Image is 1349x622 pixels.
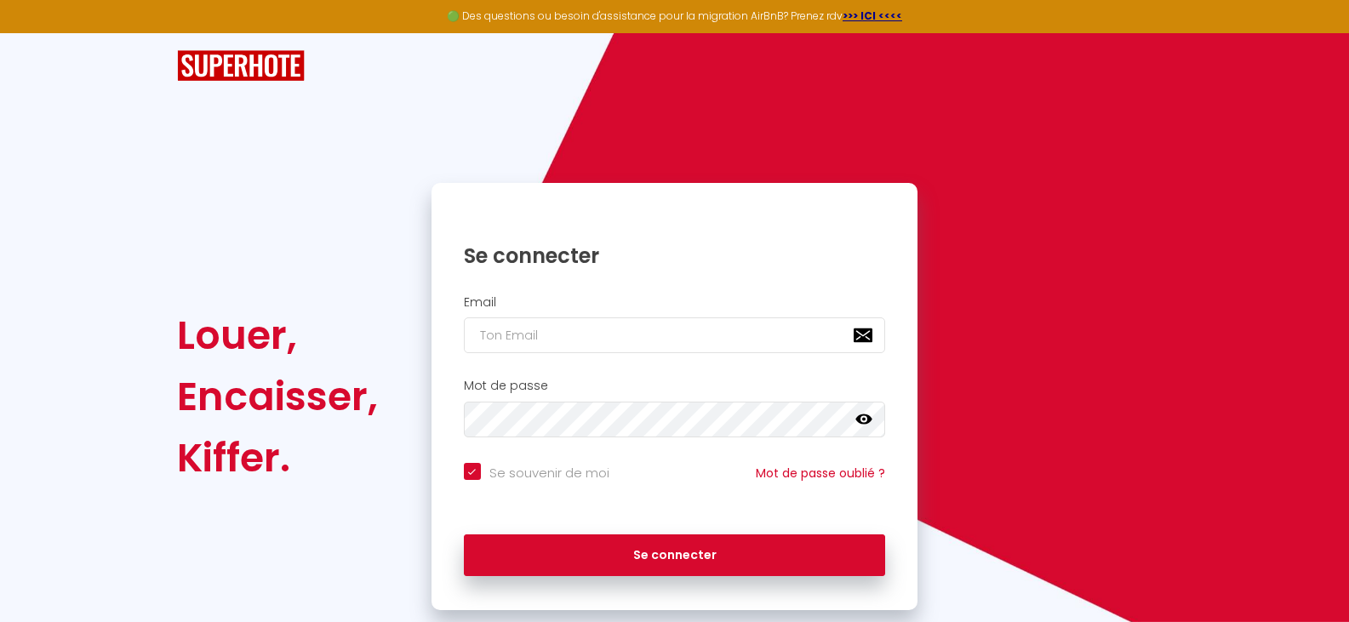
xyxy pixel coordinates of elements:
[177,427,378,488] div: Kiffer.
[464,534,886,577] button: Se connecter
[756,465,885,482] a: Mot de passe oublié ?
[843,9,902,23] a: >>> ICI <<<<
[464,379,886,393] h2: Mot de passe
[177,50,305,82] img: SuperHote logo
[464,317,886,353] input: Ton Email
[464,243,886,269] h1: Se connecter
[177,305,378,366] div: Louer,
[464,295,886,310] h2: Email
[177,366,378,427] div: Encaisser,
